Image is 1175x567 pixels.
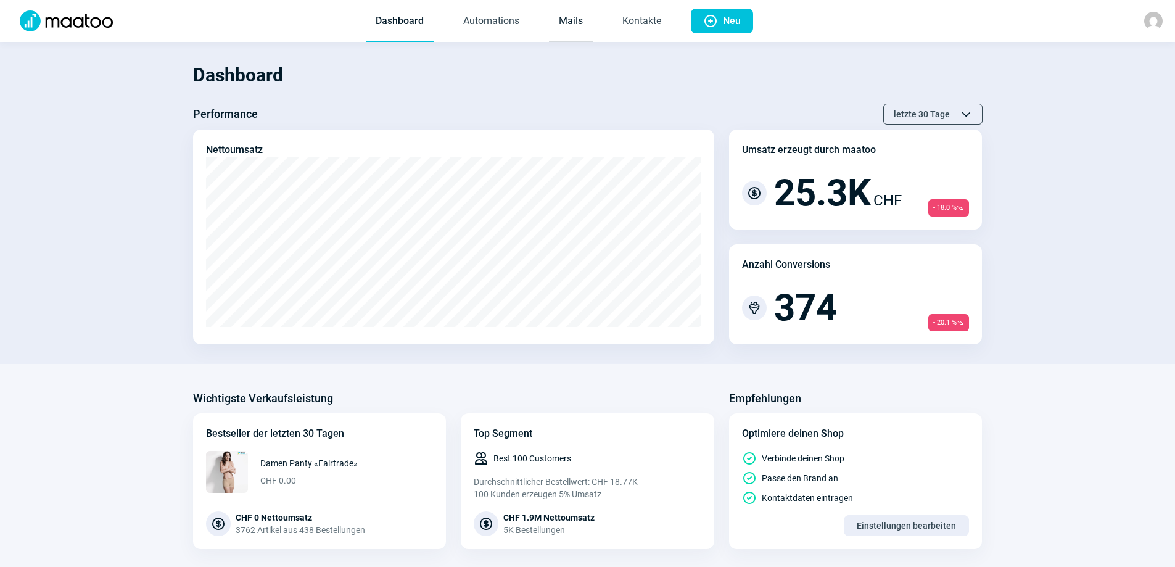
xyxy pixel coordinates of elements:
div: Umsatz erzeugt durch maatoo [742,143,876,157]
div: Bestseller der letzten 30 Tagen [206,426,434,441]
div: Durchschnittlicher Bestellwert: CHF 18.77K 100 Kunden erzeugen 5% Umsatz [474,476,701,500]
h3: Empfehlungen [729,389,801,408]
div: 3762 Artikel aus 438 Bestellungen [236,524,365,536]
span: Passe den Brand an [762,472,838,484]
img: Logo [12,10,120,31]
img: 68x68 [206,451,248,493]
span: letzte 30 Tage [894,104,950,124]
span: Einstellungen bearbeiten [857,516,956,536]
div: Top Segment [474,426,701,441]
a: Automations [453,1,529,42]
h1: Dashboard [193,54,983,96]
span: Damen Panty «Fairtrade» [260,457,358,470]
div: 5K Bestellungen [503,524,595,536]
button: Neu [691,9,753,33]
a: Mails [549,1,593,42]
span: Best 100 Customers [493,452,571,465]
h3: Wichtigste Verkaufsleistung [193,389,333,408]
h3: Performance [193,104,258,124]
img: avatar [1144,12,1163,30]
span: - 20.1 % [928,314,969,331]
div: CHF 0 Nettoumsatz [236,511,365,524]
span: CHF [873,189,902,212]
button: Einstellungen bearbeiten [844,515,969,536]
a: Kontakte [612,1,671,42]
div: Anzahl Conversions [742,257,830,272]
div: Optimiere deinen Shop [742,426,970,441]
span: 25.3K [774,175,871,212]
span: CHF 0.00 [260,474,358,487]
div: Nettoumsatz [206,143,263,157]
span: Neu [723,9,741,33]
span: - 18.0 % [928,199,969,217]
span: Kontaktdaten eintragen [762,492,853,504]
span: Verbinde deinen Shop [762,452,844,465]
span: 374 [774,289,837,326]
div: CHF 1.9M Nettoumsatz [503,511,595,524]
a: Dashboard [366,1,434,42]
